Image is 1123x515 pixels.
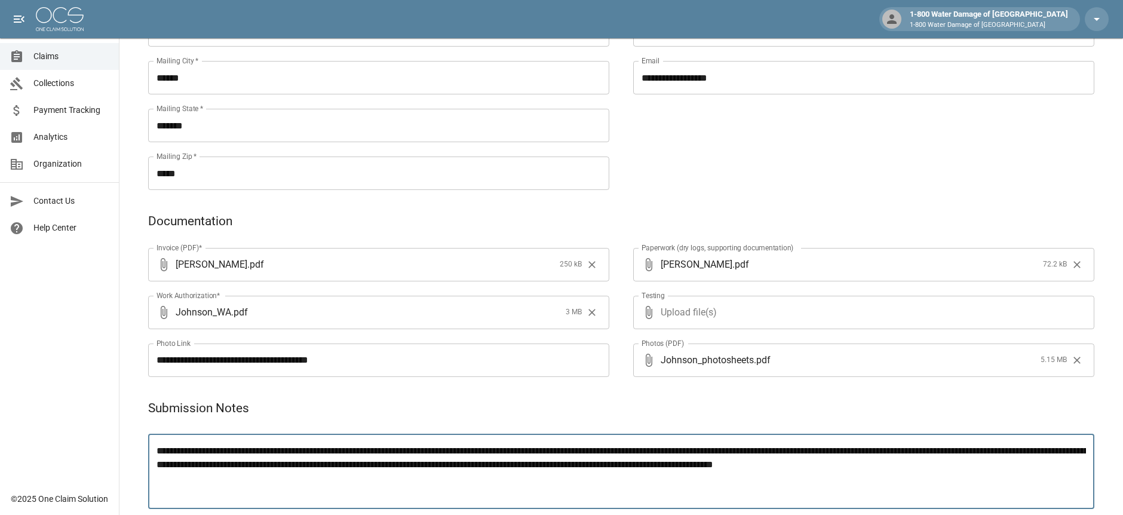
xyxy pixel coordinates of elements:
button: Clear [1068,256,1086,274]
span: Contact Us [33,195,109,207]
span: [PERSON_NAME] [661,257,732,271]
label: Testing [642,290,665,301]
span: Johnson_WA [176,305,231,319]
span: . pdf [732,257,749,271]
span: 72.2 kB [1043,259,1067,271]
span: . pdf [231,305,248,319]
button: Clear [1068,351,1086,369]
span: Analytics [33,131,109,143]
label: Mailing Zip [157,151,197,161]
span: 5.15 MB [1041,354,1067,366]
button: Clear [583,304,601,321]
span: Collections [33,77,109,90]
label: Mailing State [157,103,203,114]
span: . pdf [247,257,264,271]
label: Invoice (PDF)* [157,243,202,253]
label: Photos (PDF) [642,338,684,348]
div: 1-800 Water Damage of [GEOGRAPHIC_DATA] [905,8,1073,30]
span: Johnson_photosheets [661,353,754,367]
button: Clear [583,256,601,274]
div: © 2025 One Claim Solution [11,493,108,505]
span: . pdf [754,353,771,367]
span: Help Center [33,222,109,234]
span: 250 kB [560,259,582,271]
span: 3 MB [566,306,582,318]
span: Organization [33,158,109,170]
label: Photo Link [157,338,191,348]
span: Claims [33,50,109,63]
label: Email [642,56,659,66]
p: 1-800 Water Damage of [GEOGRAPHIC_DATA] [910,20,1068,30]
label: Mailing City [157,56,199,66]
span: Upload file(s) [661,296,1062,329]
span: Payment Tracking [33,104,109,117]
span: [PERSON_NAME] [176,257,247,271]
img: ocs-logo-white-transparent.png [36,7,84,31]
label: Work Authorization* [157,290,220,301]
button: open drawer [7,7,31,31]
label: Paperwork (dry logs, supporting documentation) [642,243,794,253]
